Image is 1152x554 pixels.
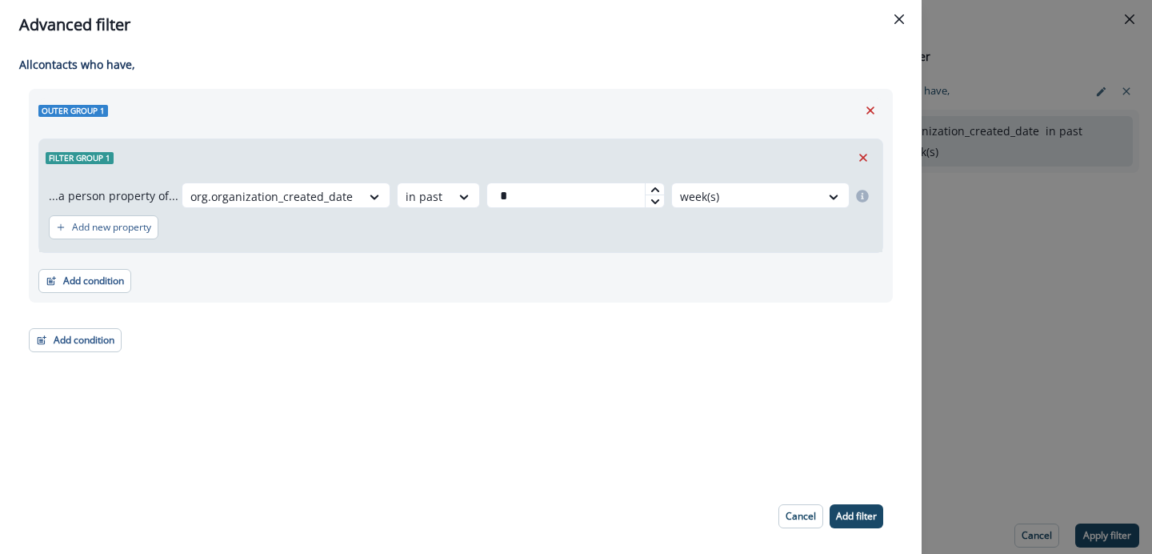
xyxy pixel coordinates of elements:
p: All contact s who have, [19,56,893,73]
p: ...a person property of... [49,187,178,204]
span: Outer group 1 [38,105,108,117]
button: Add condition [29,328,122,352]
button: Add filter [830,504,883,528]
button: Cancel [778,504,823,528]
p: Add filter [836,511,877,522]
button: Remove [858,98,883,122]
p: Add new property [72,222,151,233]
button: Close [886,6,912,32]
button: Remove [850,146,876,170]
div: Advanced filter [19,13,902,37]
span: Filter group 1 [46,152,114,164]
p: Cancel [786,511,816,522]
button: Add new property [49,215,158,239]
button: Add condition [38,269,131,293]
